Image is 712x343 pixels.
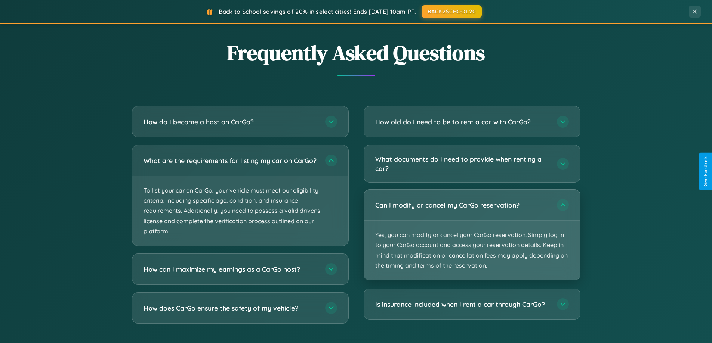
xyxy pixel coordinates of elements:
[375,300,549,309] h3: Is insurance included when I rent a car through CarGo?
[375,200,549,210] h3: Can I modify or cancel my CarGo reservation?
[375,155,549,173] h3: What documents do I need to provide when renting a car?
[144,156,318,165] h3: What are the requirements for listing my car on CarGo?
[364,221,580,280] p: Yes, you can modify or cancel your CarGo reservation. Simply log in to your CarGo account and acc...
[144,117,318,127] h3: How do I become a host on CarGo?
[132,176,348,246] p: To list your car on CarGo, your vehicle must meet our eligibility criteria, including specific ag...
[375,117,549,127] h3: How old do I need to be to rent a car with CarGo?
[422,5,482,18] button: BACK2SCHOOL20
[144,265,318,274] h3: How can I maximize my earnings as a CarGo host?
[219,8,416,15] span: Back to School savings of 20% in select cities! Ends [DATE] 10am PT.
[144,303,318,313] h3: How does CarGo ensure the safety of my vehicle?
[703,156,708,187] div: Give Feedback
[132,38,580,67] h2: Frequently Asked Questions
